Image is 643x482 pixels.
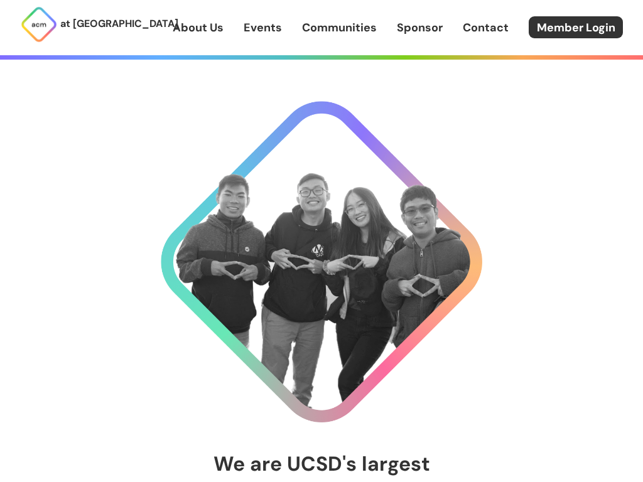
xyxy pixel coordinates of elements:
a: Sponsor [397,19,443,36]
img: Cool Logo [161,101,482,422]
a: About Us [173,19,224,36]
a: Contact [463,19,509,36]
a: Member Login [529,16,623,38]
p: at [GEOGRAPHIC_DATA] [60,16,178,32]
span: We are UCSD's largest [213,451,430,477]
a: at [GEOGRAPHIC_DATA] [20,6,173,43]
img: ACM Logo [20,6,58,43]
a: Events [244,19,282,36]
a: Communities [302,19,377,36]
